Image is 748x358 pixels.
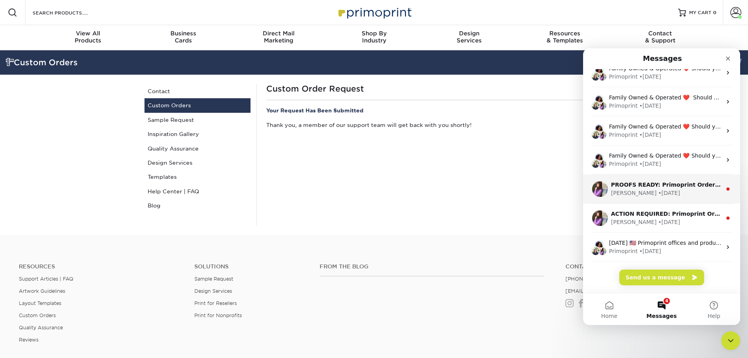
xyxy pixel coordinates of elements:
span: Resources [517,30,613,37]
a: Design Services [144,156,251,170]
a: Direct MailMarketing [231,25,326,50]
div: • [DATE] [56,53,78,62]
a: Design Services [194,288,232,294]
a: Artwork Guidelines [19,288,65,294]
img: Profile image for Erica [9,133,25,149]
div: [PERSON_NAME] [28,170,73,178]
a: Sample Request [194,276,233,282]
span: MY CART [689,9,711,16]
a: Print for Nonprofits [194,312,242,318]
span: Family Owned & Operated ❤️ ​ Should you have any questions regarding your order or products, plea... [26,46,576,52]
a: View AllProducts [40,25,136,50]
div: Cards [135,30,231,44]
img: Erica avatar [15,82,24,91]
span: Shop By [326,30,422,37]
div: • [DATE] [56,83,78,91]
div: • [DATE] [56,199,78,207]
a: Custom Orders [19,312,56,318]
input: SEARCH PRODUCTS..... [32,8,108,17]
span: Family Owned & Operated ❤️ Should you have any questions regarding your order or products, please... [26,104,574,110]
a: Contact [565,263,729,270]
img: Avery avatar [11,105,21,114]
a: Contact [144,84,251,98]
a: Print for Resellers [194,300,237,306]
span: Business [135,30,231,37]
img: Erica avatar [15,198,24,207]
a: Layout Templates [19,300,61,306]
span: Home [18,265,34,270]
strong: Your Request Has Been Submitted [266,107,364,114]
div: Products [40,30,136,44]
span: Contact [613,30,708,37]
span: Help [124,265,137,270]
a: Support Articles | FAQ [19,276,73,282]
div: [PERSON_NAME] [28,141,73,149]
a: BusinessCards [135,25,231,50]
img: Irene avatar [8,198,17,207]
img: Avery avatar [11,75,21,85]
h4: From the Blog [320,263,544,270]
a: Custom Orders [144,98,251,112]
a: Quality Assurance [144,141,251,156]
h4: Resources [19,263,183,270]
div: Marketing [231,30,326,44]
span: 0 [713,10,717,15]
a: Sample Request [144,113,251,127]
a: Shop ByIndustry [326,25,422,50]
div: • [DATE] [75,170,97,178]
a: Contact& Support [613,25,708,50]
span: Direct Mail [231,30,326,37]
img: Irene avatar [8,111,17,120]
a: [PHONE_NUMBER] [565,276,614,282]
div: & Templates [517,30,613,44]
iframe: Intercom live chat [721,331,740,350]
button: Help [105,245,157,277]
img: Profile image for Erica [9,162,25,178]
img: Erica avatar [15,111,24,120]
div: Industry [326,30,422,44]
a: Templates [144,170,251,184]
div: • [DATE] [75,141,97,149]
p: Thank you, a member of our support team will get back with you shortly! [266,121,600,129]
img: Irene avatar [8,82,17,91]
div: • [DATE] [56,112,78,120]
a: DesignServices [422,25,517,50]
span: Messages [63,265,93,270]
div: & Support [613,30,708,44]
div: Primoprint [26,112,55,120]
div: Primoprint [26,83,55,91]
a: Resources& Templates [517,25,613,50]
a: [EMAIL_ADDRESS][DOMAIN_NAME] [565,288,659,294]
img: Primoprint [335,4,413,21]
iframe: Intercom live chat [583,48,740,325]
a: Help Center | FAQ [144,184,251,198]
h4: Solutions [194,263,308,270]
button: Messages [52,245,104,277]
img: Avery avatar [11,192,21,201]
a: Inspiration Gallery [144,127,251,141]
span: Family Owned & Operated ❤️ Should you have any questions regarding your order or products, please... [26,75,574,81]
span: View All [40,30,136,37]
div: Services [422,30,517,44]
a: Quality Assurance [19,325,63,330]
h1: Custom Order Request [266,84,600,94]
div: Primoprint [26,199,55,207]
a: Blog [144,198,251,213]
div: Primoprint [26,53,55,62]
button: Send us a message [36,221,121,237]
span: Design [422,30,517,37]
